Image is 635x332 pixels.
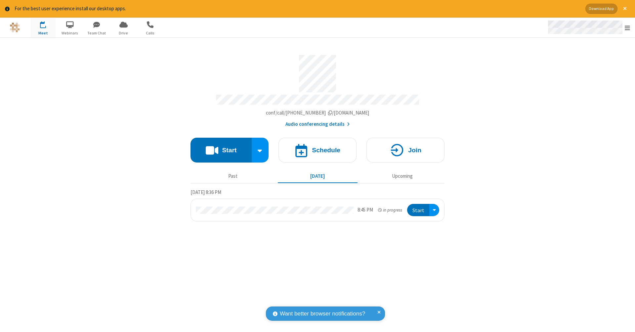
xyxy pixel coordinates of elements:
button: Past [193,170,273,183]
div: 8:45 PM [358,206,373,214]
button: Start [190,138,252,163]
button: Close alert [620,4,630,14]
button: Copy my meeting room linkCopy my meeting room link [266,109,369,117]
span: Meet [31,30,56,36]
div: 1 [45,21,49,26]
span: [DATE] 8:36 PM [190,189,221,195]
em: in progress [378,207,402,213]
img: QA Selenium DO NOT DELETE OR CHANGE [10,23,20,32]
div: Start conference options [252,138,269,163]
h4: Schedule [312,147,340,153]
button: Download App [585,4,617,14]
button: Start [407,204,429,216]
span: Calls [138,30,163,36]
section: Account details [190,50,444,128]
div: For the best user experience install our desktop apps. [15,5,580,13]
div: Open menu [542,18,635,37]
span: Team Chat [84,30,109,36]
button: Schedule [278,138,357,163]
div: Open menu [429,204,439,216]
span: Webinars [58,30,82,36]
button: Upcoming [362,170,442,183]
section: Today's Meetings [190,188,444,221]
button: Audio conferencing details [285,120,350,128]
button: [DATE] [278,170,358,183]
h4: Start [222,147,236,153]
button: Join [366,138,444,163]
button: Logo [2,18,27,37]
span: Drive [111,30,136,36]
h4: Join [408,147,421,153]
span: Copy my meeting room link [266,110,369,116]
span: Want better browser notifications? [280,309,365,318]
